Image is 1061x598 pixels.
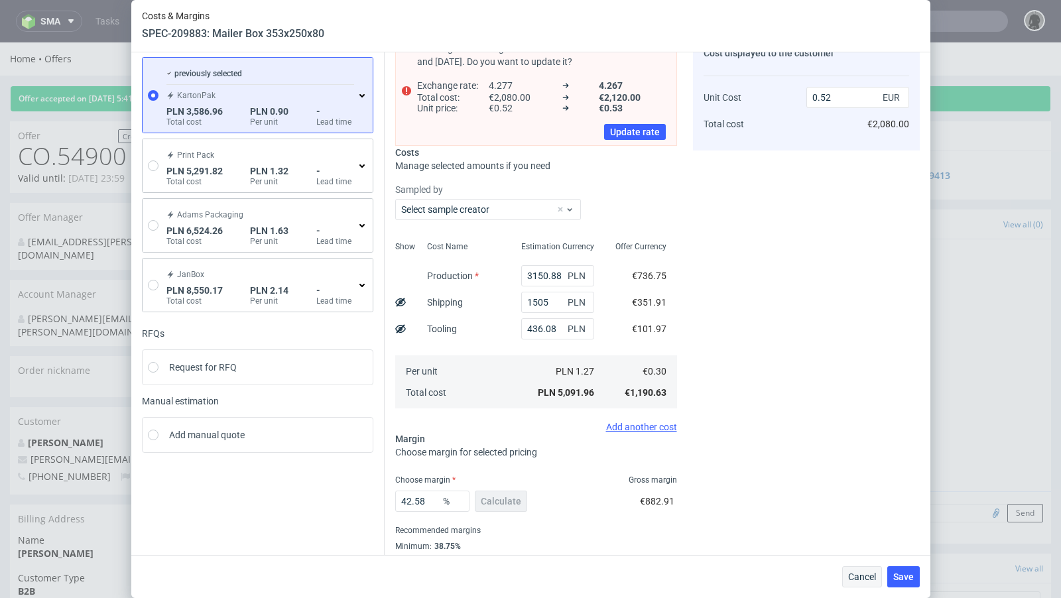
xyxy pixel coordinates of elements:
[177,269,204,280] span: JanBox
[142,396,373,406] span: Manual estimation
[651,175,699,188] span: Comments
[142,328,373,339] div: RFQs
[316,166,351,176] span: -
[177,150,214,160] span: Print Pack
[227,439,383,473] td: Account Manager
[227,504,383,538] td: Locale
[629,475,677,485] span: Gross margin
[166,68,354,85] div: previously selected
[521,241,594,252] span: Estimation Currency
[225,115,393,124] p: Offer sent to customer
[417,92,483,103] span: Total cost :
[250,166,288,176] span: PLN 1.32
[395,241,415,252] span: Show
[610,127,660,137] span: Update rate
[316,296,351,306] label: Lead time
[166,117,223,127] label: Total cost
[166,236,223,247] label: Total cost
[588,115,732,124] p: Offer accepted
[599,92,665,103] span: €2,120.00
[757,141,871,150] span: [DATE]
[406,366,438,377] span: Per unit
[177,90,216,101] span: KartonPak
[68,129,125,142] time: [DATE] 23:59
[704,119,744,129] span: Total cost
[316,225,351,236] span: -
[18,193,191,219] div: [EMAIL_ADDRESS][PERSON_NAME][DOMAIN_NAME]
[625,387,666,398] span: €1,190.63
[406,387,446,398] span: Total cost
[427,270,479,281] label: Production
[250,236,288,247] label: Per unit
[377,246,448,260] a: View in [GEOGRAPHIC_DATA]
[241,50,288,62] a: R206829413
[599,141,732,150] span: [DATE] 17:41
[227,473,383,504] td: Hubspot Deal
[880,88,906,107] span: EUR
[219,167,627,196] div: Send to Customer
[177,209,243,220] span: Adams Packaging
[18,270,191,296] div: [PERSON_NAME][EMAIL_ADDRESS][PERSON_NAME][DOMAIN_NAME]
[395,554,677,570] div: Average :
[227,308,383,337] td: Valid until
[395,475,456,485] label: Choose margin
[227,405,383,439] td: Estimated By
[142,27,324,41] header: SPEC-209883: Mailer Box 353x250x80
[19,50,147,62] span: Offer accepted on [DATE] 5:41 PM
[10,160,209,190] div: Offer Manager
[250,176,288,187] label: Per unit
[848,572,876,581] span: Cancel
[632,270,666,281] span: €736.75
[632,297,666,308] span: €351.91
[166,106,223,117] span: PLN 3,586.96
[395,447,537,457] span: Choose margin for selected pricing
[18,491,201,505] span: Name
[395,147,419,158] span: Costs
[166,166,223,176] span: PLN 5,291.82
[18,394,103,406] strong: [PERSON_NAME]
[651,461,667,477] img: regular_mini_magick20250217-67-mncnhq.jpg
[250,106,288,117] span: PLN 0.90
[546,246,619,260] a: Copy link for customers
[10,365,209,394] div: Customer
[471,175,619,188] p: No visible and valid item in offer.
[427,241,468,252] span: Cost Name
[18,529,201,542] span: Customer Type
[1015,520,1043,532] a: View all
[747,168,796,196] a: Automatic (0)
[18,505,94,517] strong: [PERSON_NAME]
[250,285,288,296] span: PLN 2.14
[406,115,574,124] p: Shipping & Billing Filled
[250,225,288,236] span: PLN 1.63
[10,462,209,491] div: Billing Address
[461,246,534,260] a: Preview
[316,176,351,187] label: Lead time
[169,428,245,442] span: Add manual quote
[417,79,666,92] div: 4.277
[654,549,1040,570] input: Type to create new task
[118,87,201,101] a: Create a related offer
[10,79,209,101] div: Offer
[588,127,732,150] p: Yes
[842,566,882,587] button: Cancel
[417,42,666,68] div: Exchange rate changed between initial creation of the item and [DATE]. Do you want to update it?
[709,168,739,196] a: User (0)
[316,106,351,117] span: -
[166,296,223,306] label: Total cost
[18,410,260,423] span: [PERSON_NAME][EMAIL_ADDRESS][DOMAIN_NAME]
[401,204,489,215] label: Select sample creator
[147,50,288,62] span: It is realised via the Order
[316,236,351,247] label: Lead time
[18,428,111,440] span: [PHONE_NUMBER]
[18,542,35,555] strong: B2B
[427,324,457,334] label: Tooling
[1007,461,1043,480] button: Send
[599,103,665,113] span: €0.53
[316,117,351,127] label: Lead time
[395,183,677,196] label: Sampled by
[166,285,223,296] span: PLN 8,550.17
[489,92,555,103] span: €2,080.00
[746,127,871,150] p: Paid
[395,491,469,512] input: 0.00
[565,267,592,285] span: PLN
